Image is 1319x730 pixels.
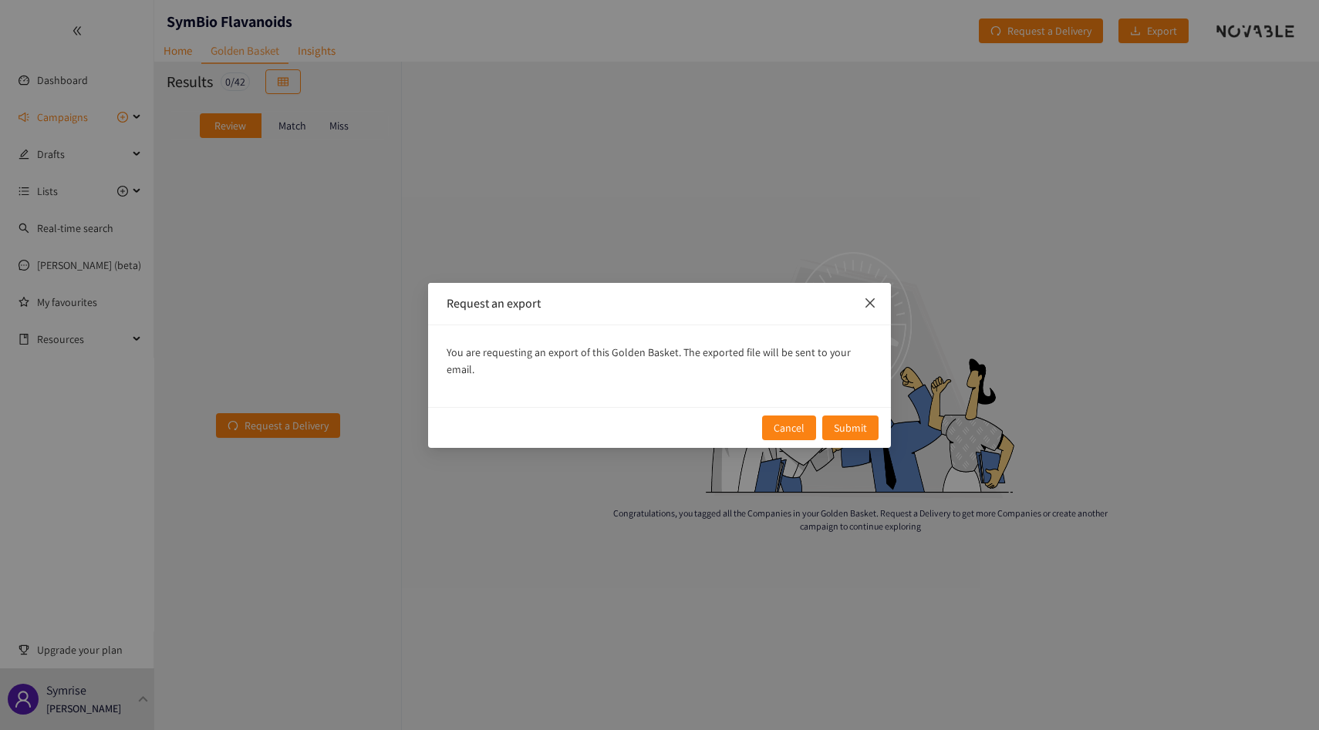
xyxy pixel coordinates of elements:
button: Cancel [762,415,816,440]
span: close [864,297,876,309]
div: Widget de chat [1242,656,1319,730]
p: You are requesting an export of this Golden Basket. The exported file will be sent to your email. [447,344,872,378]
iframe: Chat Widget [1242,656,1319,730]
span: Submit [834,419,867,436]
button: Submit [822,415,879,440]
span: Cancel [774,419,805,436]
div: Request an export [447,295,872,312]
button: Close [849,283,891,325]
